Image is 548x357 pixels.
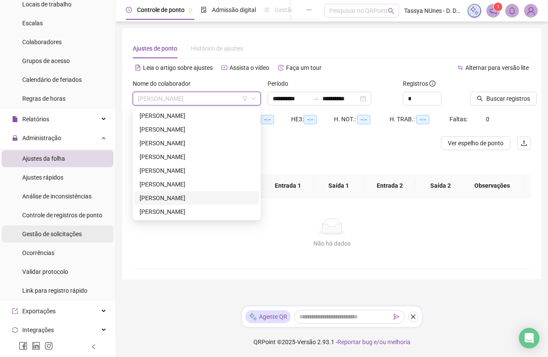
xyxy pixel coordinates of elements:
div: [PERSON_NAME] [140,193,254,203]
span: Faça um tour [286,64,322,71]
label: Período [268,79,294,88]
span: Gestão de férias [275,6,318,13]
span: Faltas: [450,116,469,123]
span: Gestão de solicitações [22,231,82,237]
div: NATALIA MORESCO DE SOUZA [134,191,259,205]
span: linkedin [32,342,40,350]
div: [PERSON_NAME] [140,207,254,216]
div: ROSELI APARECIDA MARTINS [134,205,259,219]
div: MURILO DE OLIVEIRA DOS PASSOS [134,177,259,191]
div: [PERSON_NAME] [140,166,254,175]
span: sun [264,7,270,13]
span: Reportar bug e/ou melhoria [337,339,411,345]
span: --:-- [261,115,274,124]
span: swap [457,65,463,71]
th: Entrada 2 [364,174,415,198]
span: Histórico de ajustes [191,45,243,52]
span: Integrações [22,327,54,333]
span: --:-- [304,115,317,124]
span: Link para registro rápido [22,287,87,294]
span: Admissão digital [212,6,256,13]
div: H. NOT.: [334,114,390,124]
span: pushpin [188,8,193,13]
div: [PERSON_NAME] [140,152,254,162]
span: file [12,116,18,122]
span: to [312,95,319,102]
div: HE 2: [248,114,291,124]
div: [PERSON_NAME] [140,180,254,189]
span: swap-right [312,95,319,102]
div: Agente QR [245,310,291,323]
div: Não há dados [143,239,521,248]
span: 0 [486,116,489,123]
th: Saída 2 [415,174,466,198]
span: left [91,344,97,350]
span: search [477,96,483,102]
span: Controle de ponto [137,6,185,13]
span: lock [12,135,18,141]
span: facebook [19,342,27,350]
span: instagram [45,342,53,350]
span: filter [242,96,247,101]
span: Assista o vídeo [229,64,269,71]
span: Controle de registros de ponto [22,212,102,219]
span: Ajustes de ponto [133,45,177,52]
div: HE 3: [291,114,334,124]
div: H. TRAB.: [390,114,450,124]
span: youtube [221,65,227,71]
div: Open Intercom Messenger [519,328,539,348]
div: LETICIA CARVALHO DE ANDRADE [134,136,259,150]
span: file-text [135,65,141,71]
span: export [12,308,18,314]
th: Observações [460,174,524,198]
div: JOAO HENRIQUE PEREIRA DA SILVA [134,109,259,123]
span: Leia o artigo sobre ajustes [143,64,213,71]
div: KEVEN ALVES DOS SANTOS [134,123,259,136]
span: Locais de trabalho [22,1,71,8]
span: search [388,8,394,14]
span: Registros [403,79,435,88]
span: clock-circle [126,7,132,13]
span: 1 [497,4,500,10]
button: Buscar registros [470,92,537,105]
span: Relatórios [22,116,49,123]
span: sync [12,327,18,333]
span: notification [489,7,497,15]
div: [PERSON_NAME] [140,138,254,148]
span: --:-- [357,115,370,124]
span: info-circle [429,81,435,87]
span: Ajustes da folha [22,155,65,162]
th: Saída 1 [313,174,364,198]
span: Escalas [22,20,43,27]
span: Buscar registros [486,94,530,103]
span: Análise de inconsistências [22,193,92,200]
label: Nome do colaborador [133,79,196,88]
span: Alternar para versão lite [465,64,529,71]
span: Administração [22,135,61,141]
span: --:-- [416,115,429,124]
img: sparkle-icon.fc2bf0ac1784a2077858766a79e2daf3.svg [470,6,479,15]
span: Ajustes rápidos [22,174,63,181]
img: sparkle-icon.fc2bf0ac1784a2077858766a79e2daf3.svg [249,312,257,321]
span: Grupos de acesso [22,57,70,64]
span: Observações [467,181,518,190]
span: Regras de horas [22,95,66,102]
span: send [393,314,399,320]
span: Calendário de feriados [22,76,82,83]
span: Colaboradores [22,39,62,45]
span: ellipsis [306,7,312,13]
th: Entrada 1 [262,174,313,198]
span: Ocorrências [22,249,54,256]
div: MAIARA SANTOS ANDRADE [134,150,259,164]
span: close [410,314,416,320]
span: Validar protocolo [22,268,68,275]
div: [PERSON_NAME] [140,111,254,120]
span: ANGELICA DA SILVA LIMA [138,92,256,105]
span: bell [508,7,516,15]
footer: QRPoint © 2025 - 2.93.1 - [116,327,548,357]
sup: 1 [494,3,502,11]
span: Versão [297,339,316,345]
span: upload [521,140,527,147]
span: down [251,96,256,101]
button: Ver espelho de ponto [441,136,510,150]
